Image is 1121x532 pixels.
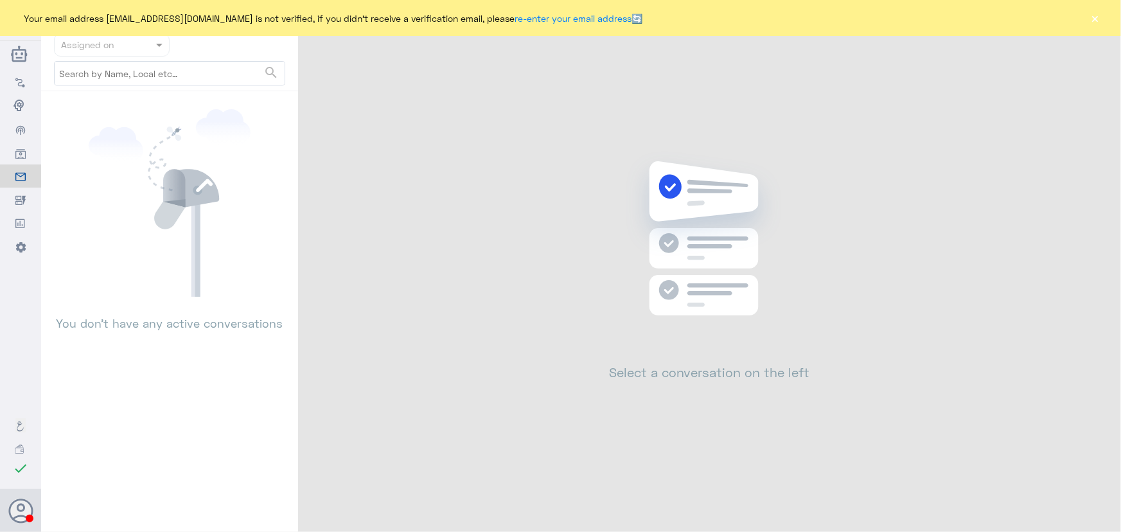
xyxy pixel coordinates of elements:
[263,62,279,84] button: search
[263,65,279,80] span: search
[55,62,285,85] input: Search by Name, Local etc…
[1089,12,1102,24] button: ×
[610,364,810,380] h2: Select a conversation on the left
[8,499,33,523] button: Avatar
[515,13,632,24] a: re-enter your email address
[24,12,643,25] span: Your email address [EMAIL_ADDRESS][DOMAIN_NAME] is not verified, if you didn't receive a verifica...
[13,461,28,476] i: check
[54,297,285,332] p: You don’t have any active conversations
